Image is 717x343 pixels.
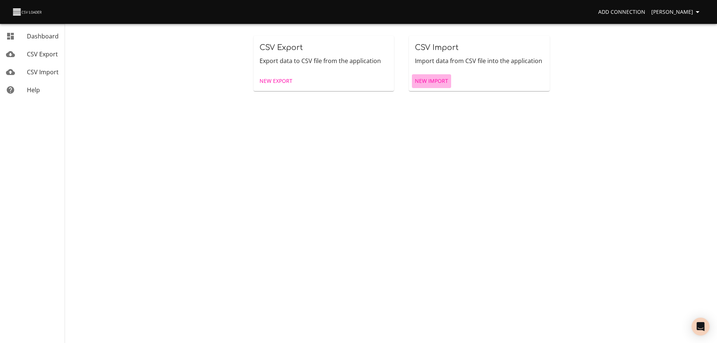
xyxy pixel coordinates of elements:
[260,56,388,65] p: Export data to CSV file from the application
[27,86,40,94] span: Help
[260,77,292,86] span: New Export
[415,43,459,52] span: CSV Import
[260,43,303,52] span: CSV Export
[598,7,645,17] span: Add Connection
[412,74,451,88] a: New Import
[415,77,448,86] span: New Import
[12,7,43,17] img: CSV Loader
[692,318,710,336] div: Open Intercom Messenger
[648,5,705,19] button: [PERSON_NAME]
[651,7,702,17] span: [PERSON_NAME]
[257,74,295,88] a: New Export
[27,50,58,58] span: CSV Export
[27,68,59,76] span: CSV Import
[415,56,544,65] p: Import data from CSV file into the application
[27,32,59,40] span: Dashboard
[595,5,648,19] a: Add Connection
